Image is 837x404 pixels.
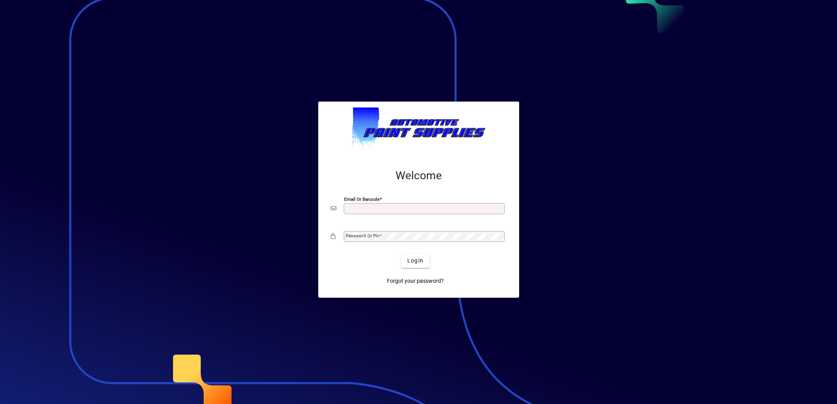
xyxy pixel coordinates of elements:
span: Forgot your password? [387,277,444,285]
button: Login [401,254,430,268]
mat-label: Password or Pin [346,233,379,238]
a: Forgot your password? [384,274,447,288]
h2: Welcome [331,169,507,182]
mat-label: Email or Barcode [344,196,379,202]
span: Login [407,257,423,265]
